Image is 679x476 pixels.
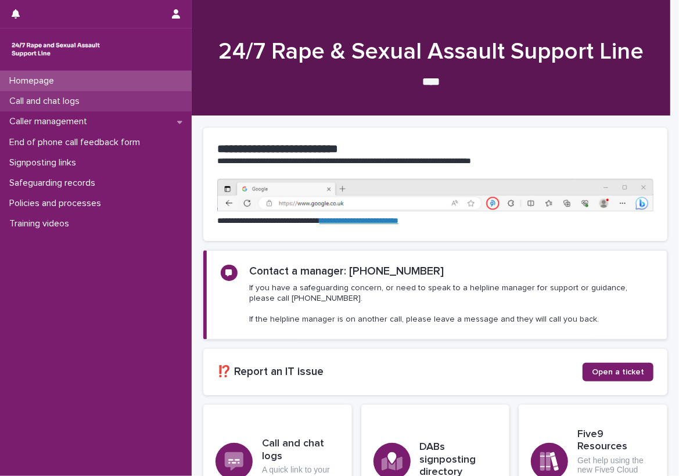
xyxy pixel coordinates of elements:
[5,157,85,168] p: Signposting links
[9,38,102,61] img: rhQMoQhaT3yELyF149Cw
[249,283,653,325] p: If you have a safeguarding concern, or need to speak to a helpline manager for support or guidanc...
[217,179,653,211] img: https%3A%2F%2Fcdn.document360.io%2F0deca9d6-0dac-4e56-9e8f-8d9979bfce0e%2FImages%2FDocumentation%...
[249,265,444,278] h2: Contact a manager: [PHONE_NUMBER]
[5,96,89,107] p: Call and chat logs
[5,116,96,127] p: Caller management
[217,365,583,378] h2: ⁉️ Report an IT issue
[5,178,105,189] p: Safeguarding records
[5,218,78,229] p: Training videos
[577,428,655,453] h3: Five9 Resources
[262,438,340,463] h3: Call and chat logs
[592,368,644,376] span: Open a ticket
[203,38,659,66] h1: 24/7 Rape & Sexual Assault Support Line
[583,363,653,381] a: Open a ticket
[5,75,63,86] p: Homepage
[5,198,110,209] p: Policies and processes
[5,137,149,148] p: End of phone call feedback form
